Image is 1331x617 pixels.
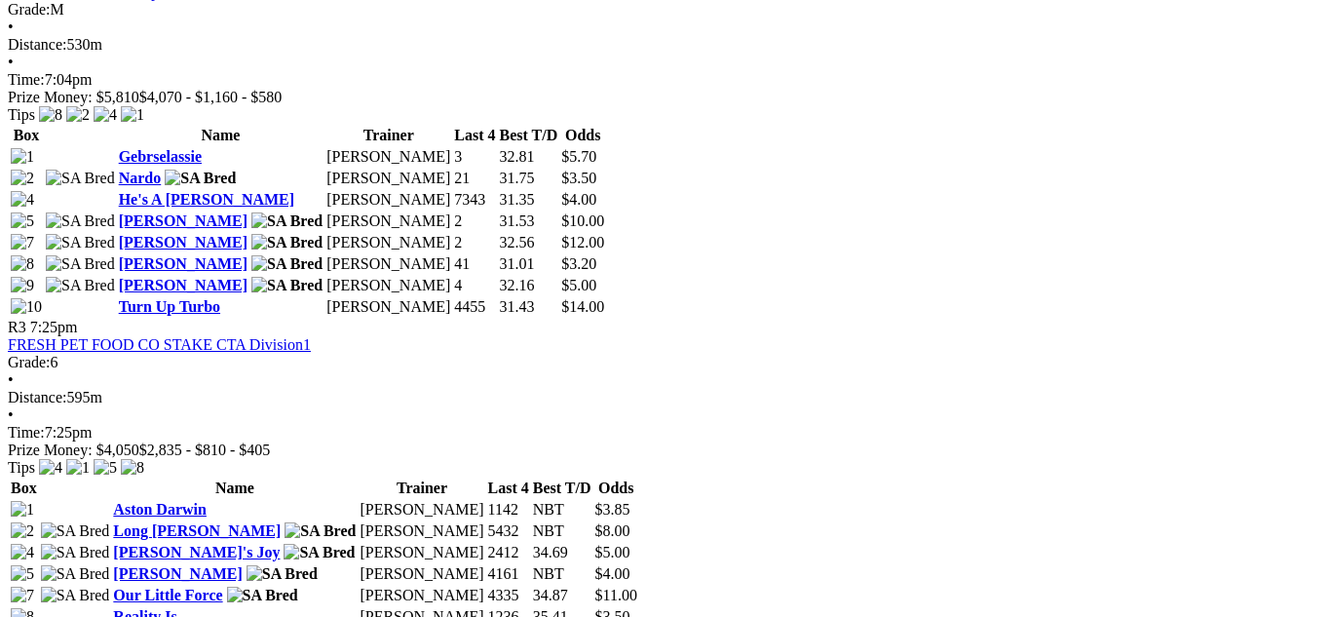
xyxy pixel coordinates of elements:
th: Name [118,126,324,145]
a: Long [PERSON_NAME] [113,522,281,539]
img: 1 [11,501,34,519]
img: 5 [11,212,34,230]
img: 5 [94,459,117,477]
span: $3.20 [561,255,596,272]
a: [PERSON_NAME] [119,277,247,293]
td: 4161 [487,564,530,584]
td: [PERSON_NAME] [325,297,451,317]
td: [PERSON_NAME] [325,212,451,231]
a: Aston Darwin [113,501,207,518]
span: Distance: [8,389,66,405]
span: 7:25pm [30,319,78,335]
span: • [8,406,14,423]
a: Nardo [119,170,162,186]
img: 8 [11,255,34,273]
div: 595m [8,389,1323,406]
td: 32.81 [499,147,559,167]
img: SA Bred [251,255,323,273]
img: SA Bred [46,170,115,187]
span: $3.50 [561,170,596,186]
div: 6 [8,354,1323,371]
td: [PERSON_NAME] [325,254,451,274]
div: 7:04pm [8,71,1323,89]
th: Last 4 [487,479,530,498]
td: 2 [453,212,496,231]
td: 32.16 [499,276,559,295]
span: Grade: [8,354,51,370]
td: 31.75 [499,169,559,188]
img: 4 [11,191,34,209]
span: Tips [8,106,35,123]
a: He's A [PERSON_NAME] [119,191,294,208]
img: 2 [66,106,90,124]
td: 31.53 [499,212,559,231]
th: Odds [594,479,638,498]
a: [PERSON_NAME] [119,234,247,251]
img: 4 [39,459,62,477]
span: $2,835 - $810 - $405 [139,442,271,458]
a: [PERSON_NAME] [113,565,242,582]
img: SA Bred [251,277,323,294]
th: Trainer [359,479,484,498]
td: 5432 [487,521,530,541]
td: [PERSON_NAME] [359,543,484,562]
a: [PERSON_NAME] [119,212,247,229]
div: M [8,1,1323,19]
img: 9 [11,277,34,294]
td: 41 [453,254,496,274]
img: SA Bred [46,212,115,230]
span: $5.00 [561,277,596,293]
span: R3 [8,319,26,335]
img: SA Bred [284,544,355,561]
span: $4.00 [561,191,596,208]
td: 4335 [487,586,530,605]
th: Trainer [325,126,451,145]
img: SA Bred [46,234,115,251]
img: SA Bred [165,170,236,187]
td: 2412 [487,543,530,562]
img: SA Bred [41,565,110,583]
img: 7 [11,234,34,251]
td: 4 [453,276,496,295]
img: SA Bred [227,587,298,604]
span: $12.00 [561,234,604,251]
span: $3.85 [595,501,630,518]
td: 3 [453,147,496,167]
img: SA Bred [251,234,323,251]
img: SA Bred [41,587,110,604]
td: 34.87 [532,586,592,605]
img: SA Bred [285,522,356,540]
td: NBT [532,564,592,584]
td: 21 [453,169,496,188]
td: [PERSON_NAME] [359,586,484,605]
td: 32.56 [499,233,559,252]
td: 1142 [487,500,530,520]
td: [PERSON_NAME] [325,147,451,167]
span: $5.00 [595,544,630,560]
td: [PERSON_NAME] [325,276,451,295]
span: $10.00 [561,212,604,229]
img: 1 [121,106,144,124]
td: NBT [532,521,592,541]
a: [PERSON_NAME]'s Joy [113,544,280,560]
a: Turn Up Turbo [119,298,220,315]
th: Last 4 [453,126,496,145]
th: Best T/D [532,479,592,498]
div: Prize Money: $5,810 [8,89,1323,106]
td: 7343 [453,190,496,210]
td: 34.69 [532,543,592,562]
span: $11.00 [595,587,637,603]
img: SA Bred [41,544,110,561]
td: 4455 [453,297,496,317]
span: $4.00 [595,565,630,582]
a: FRESH PET FOOD CO STAKE CTA Division1 [8,336,311,353]
div: 7:25pm [8,424,1323,442]
td: [PERSON_NAME] [325,233,451,252]
td: [PERSON_NAME] [325,190,451,210]
img: 8 [39,106,62,124]
td: 31.01 [499,254,559,274]
td: 31.35 [499,190,559,210]
img: 10 [11,298,42,316]
td: [PERSON_NAME] [359,500,484,520]
span: Grade: [8,1,51,18]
